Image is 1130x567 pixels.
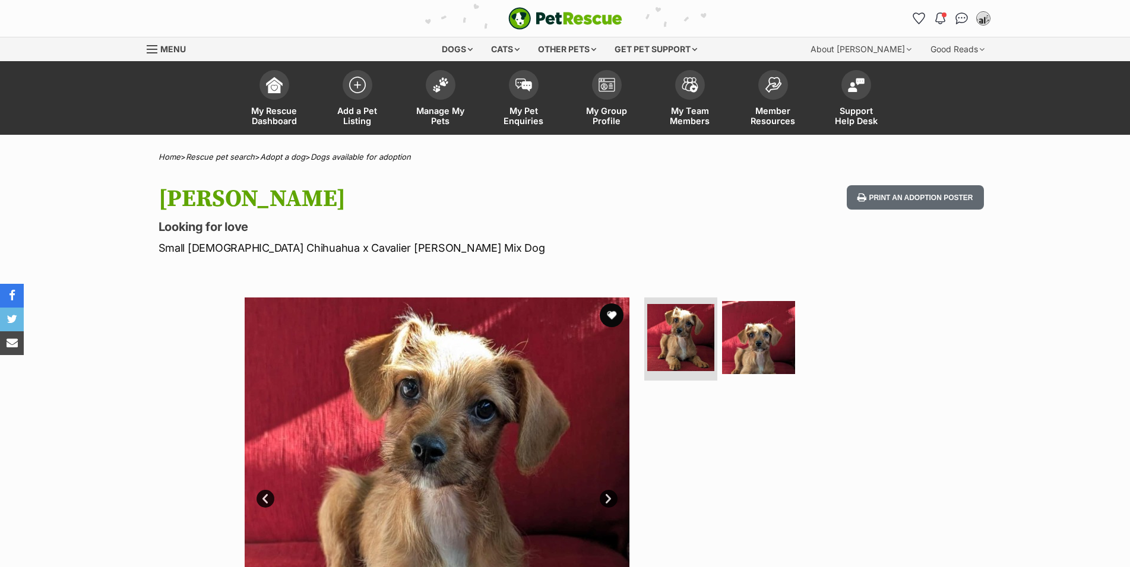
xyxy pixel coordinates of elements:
a: Adopt a dog [260,152,305,161]
img: manage-my-pets-icon-02211641906a0b7f246fdf0571729dbe1e7629f14944591b6c1af311fb30b64b.svg [432,77,449,93]
div: Other pets [530,37,604,61]
span: Support Help Desk [830,106,883,126]
img: team-members-icon-5396bd8760b3fe7c0b43da4ab00e1e3bb1a5d9ba89233759b79545d2d3fc5d0d.svg [682,77,698,93]
div: > > > [129,153,1002,161]
a: My Pet Enquiries [482,64,565,135]
span: Menu [160,44,186,54]
h1: [PERSON_NAME] [159,185,661,213]
p: Small [DEMOGRAPHIC_DATA] Chihuahua x Cavalier [PERSON_NAME] Mix Dog [159,240,661,256]
img: Photo of Archie [722,301,795,374]
div: Good Reads [922,37,993,61]
span: Manage My Pets [414,106,467,126]
a: Add a Pet Listing [316,64,399,135]
a: Manage My Pets [399,64,482,135]
a: Support Help Desk [815,64,898,135]
a: Conversations [952,9,971,28]
img: help-desk-icon-fdf02630f3aa405de69fd3d07c3f3aa587a6932b1a1747fa1d2bba05be0121f9.svg [848,78,865,92]
a: Member Resources [732,64,815,135]
img: add-pet-listing-icon-0afa8454b4691262ce3f59096e99ab1cd57d4a30225e0717b998d2c9b9846f56.svg [349,77,366,93]
button: favourite [600,303,623,327]
img: Photo of Archie [647,304,714,371]
div: Cats [483,37,528,61]
img: logo-e224e6f780fb5917bec1dbf3a21bbac754714ae5b6737aabdf751b685950b380.svg [508,7,622,30]
a: Next [600,490,618,508]
img: member-resources-icon-8e73f808a243e03378d46382f2149f9095a855e16c252ad45f914b54edf8863c.svg [765,77,781,93]
div: Get pet support [606,37,705,61]
a: Dogs available for adoption [311,152,411,161]
span: Member Resources [746,106,800,126]
span: Add a Pet Listing [331,106,384,126]
span: My Group Profile [580,106,634,126]
img: dashboard-icon-eb2f2d2d3e046f16d808141f083e7271f6b2e854fb5c12c21221c1fb7104beca.svg [266,77,283,93]
img: Kennels Team profile pic [977,12,989,24]
a: My Rescue Dashboard [233,64,316,135]
img: group-profile-icon-3fa3cf56718a62981997c0bc7e787c4b2cf8bcc04b72c1350f741eb67cf2f40e.svg [599,78,615,92]
a: Home [159,152,181,161]
a: My Team Members [648,64,732,135]
span: My Pet Enquiries [497,106,550,126]
div: Dogs [433,37,481,61]
div: About [PERSON_NAME] [802,37,920,61]
span: My Rescue Dashboard [248,106,301,126]
a: Rescue pet search [186,152,255,161]
span: My Team Members [663,106,717,126]
a: Favourites [910,9,929,28]
button: My account [974,9,993,28]
img: pet-enquiries-icon-7e3ad2cf08bfb03b45e93fb7055b45f3efa6380592205ae92323e6603595dc1f.svg [515,78,532,91]
a: My Group Profile [565,64,648,135]
img: notifications-46538b983faf8c2785f20acdc204bb7945ddae34d4c08c2a6579f10ce5e182be.svg [935,12,945,24]
ul: Account quick links [910,9,993,28]
a: Prev [257,490,274,508]
p: Looking for love [159,218,661,235]
a: Menu [147,37,194,59]
a: PetRescue [508,7,622,30]
img: chat-41dd97257d64d25036548639549fe6c8038ab92f7586957e7f3b1b290dea8141.svg [955,12,968,24]
button: Notifications [931,9,950,28]
button: Print an adoption poster [847,185,983,210]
